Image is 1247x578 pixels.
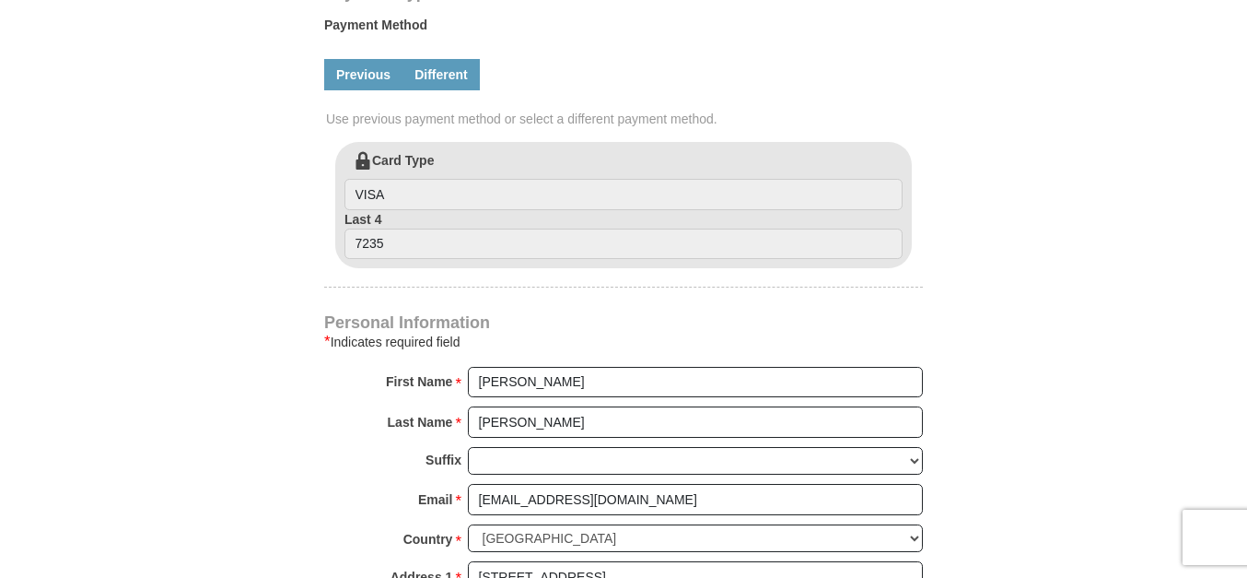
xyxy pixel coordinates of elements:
a: Previous [324,59,402,90]
strong: Suffix [425,447,461,473]
h4: Personal Information [324,315,923,330]
label: Payment Method [324,16,923,43]
input: Last 4 [344,229,903,260]
label: Last 4 [344,210,903,260]
input: Card Type [344,179,903,210]
span: Use previous payment method or select a different payment method. [326,110,925,128]
strong: Last Name [388,409,453,435]
strong: First Name [386,369,452,395]
label: Card Type [344,151,903,210]
strong: Email [418,487,452,513]
strong: Country [403,526,453,552]
a: Different [402,59,480,90]
div: Indicates required field [324,331,923,353]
